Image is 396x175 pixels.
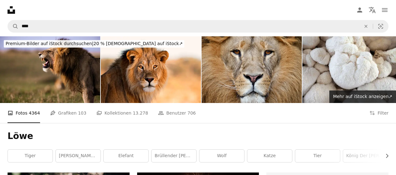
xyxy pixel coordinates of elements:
a: Wolf [199,150,244,162]
img: lion [202,36,302,103]
span: 706 [188,110,196,116]
span: 13.278 [133,110,148,116]
a: Startseite — Unsplash [8,6,15,14]
a: Elefant [104,150,148,162]
a: König der [PERSON_NAME] [343,150,388,162]
a: [PERSON_NAME] Tapete [56,150,100,162]
button: Visuelle Suche [373,20,388,32]
div: 20 % [DEMOGRAPHIC_DATA] auf iStock ↗ [4,40,184,48]
span: Premium-Bilder auf iStock durchsuchen | [6,41,94,46]
span: 103 [78,110,86,116]
form: Finden Sie Bildmaterial auf der ganzen Webseite [8,20,388,33]
span: Mehr auf iStock anzeigen ↗ [333,94,392,99]
a: Katze [247,150,292,162]
a: Mehr auf iStock anzeigen↗ [329,90,396,103]
a: Anmelden / Registrieren [353,4,366,16]
a: Kollektionen 13.278 [96,103,148,123]
button: Liste nach rechts verschieben [381,150,388,162]
a: Brüllender [PERSON_NAME] [152,150,196,162]
button: Unsplash suchen [8,20,18,32]
button: Sprache [366,4,378,16]
button: Menü [378,4,391,16]
a: Grafiken 103 [50,103,86,123]
button: Löschen [359,20,373,32]
a: Tiger [8,150,53,162]
a: Tier [295,150,340,162]
h1: Löwe [8,131,388,142]
button: Filter [369,103,388,123]
a: Benutzer 706 [158,103,196,123]
img: The Lion King-Size-Bett [101,36,201,103]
